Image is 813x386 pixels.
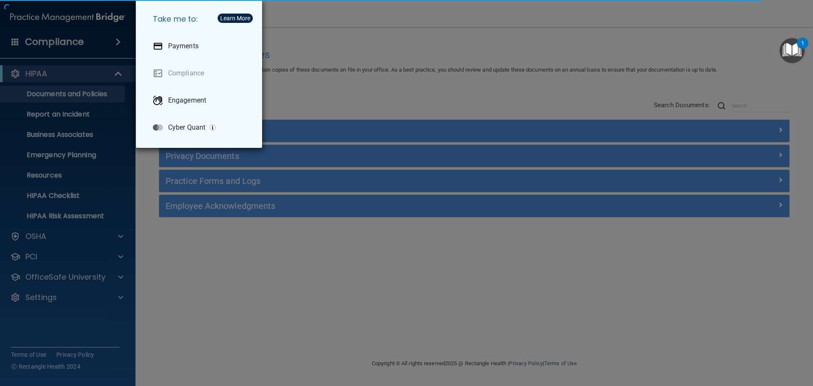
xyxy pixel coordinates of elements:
a: Cyber Quant [146,116,255,139]
a: Compliance [146,61,255,85]
div: Learn More [220,15,250,21]
p: Payments [168,42,199,50]
h5: Take me to: [146,7,255,31]
p: Engagement [168,96,206,105]
button: Learn More [218,14,253,23]
div: 1 [801,43,804,54]
a: Engagement [146,89,255,112]
p: Cyber Quant [168,123,205,132]
a: Payments [146,34,255,58]
button: Open Resource Center, 1 new notification [780,38,805,63]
